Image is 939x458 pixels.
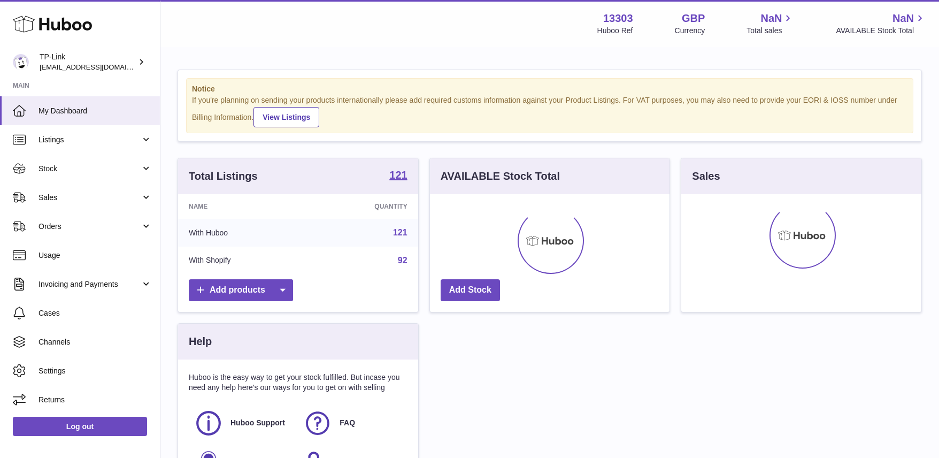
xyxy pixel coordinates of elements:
h3: Total Listings [189,169,258,184]
a: NaN AVAILABLE Stock Total [836,11,926,36]
div: Currency [675,26,705,36]
span: FAQ [340,418,355,428]
span: Invoicing and Payments [39,279,141,289]
a: NaN Total sales [746,11,794,36]
td: With Shopify [178,247,307,274]
strong: Notice [192,84,907,94]
span: Returns [39,395,152,405]
span: AVAILABLE Stock Total [836,26,926,36]
div: TP-Link [40,52,136,72]
span: Cases [39,308,152,318]
strong: 121 [389,170,407,180]
a: FAQ [303,409,402,438]
a: 121 [389,170,407,182]
span: Usage [39,250,152,261]
span: Huboo Support [230,418,285,428]
strong: 13303 [603,11,633,26]
strong: GBP [682,11,705,26]
a: 92 [398,256,407,265]
span: Channels [39,337,152,347]
a: Huboo Support [194,409,293,438]
th: Name [178,194,307,219]
span: Total sales [746,26,794,36]
span: NaN [892,11,914,26]
span: Stock [39,164,141,174]
th: Quantity [307,194,418,219]
a: Log out [13,417,147,436]
div: If you're planning on sending your products internationally please add required customs informati... [192,95,907,127]
a: View Listings [253,107,319,127]
h3: Help [189,334,212,349]
span: Listings [39,135,141,145]
a: 121 [393,228,407,237]
span: NaN [760,11,782,26]
span: [EMAIL_ADDRESS][DOMAIN_NAME] [40,63,157,71]
a: Add products [189,279,293,301]
h3: AVAILABLE Stock Total [441,169,560,184]
a: Add Stock [441,279,500,301]
span: Sales [39,193,141,203]
img: gaby.chen@tp-link.com [13,54,29,70]
p: Huboo is the easy way to get your stock fulfilled. But incase you need any help here's our ways f... [189,372,407,393]
span: Settings [39,366,152,376]
td: With Huboo [178,219,307,247]
div: Huboo Ref [597,26,633,36]
span: Orders [39,222,141,232]
span: My Dashboard [39,106,152,116]
h3: Sales [692,169,720,184]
